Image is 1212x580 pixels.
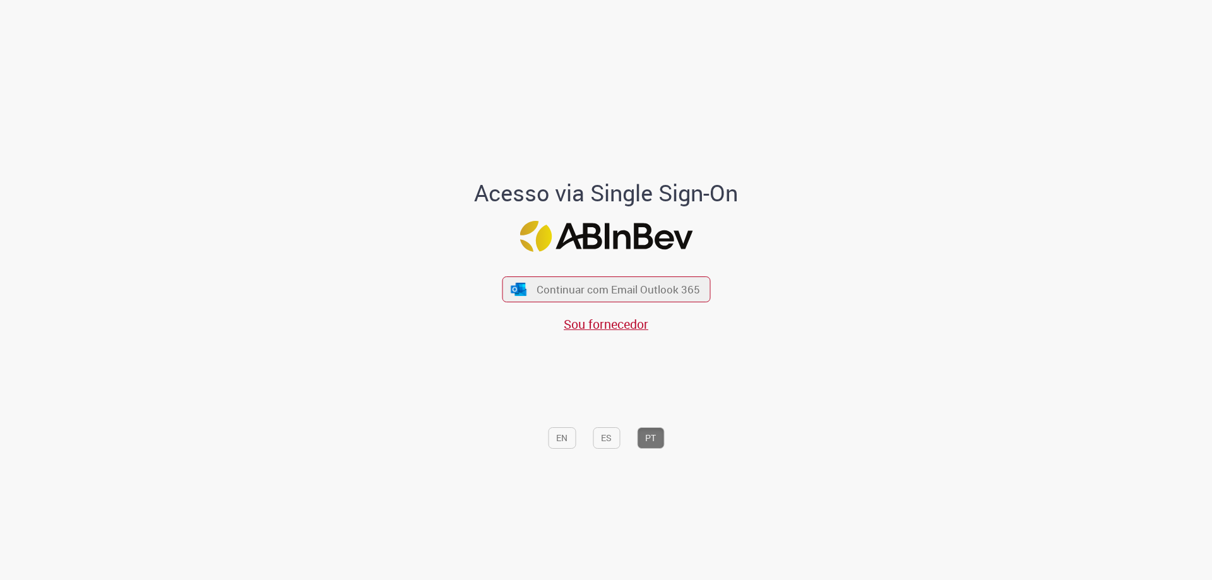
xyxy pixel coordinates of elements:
img: Logo ABInBev [520,221,692,252]
span: Continuar com Email Outlook 365 [537,282,700,297]
button: PT [637,427,664,449]
button: ES [593,427,620,449]
button: ícone Azure/Microsoft 360 Continuar com Email Outlook 365 [502,276,710,302]
h1: Acesso via Single Sign-On [431,181,781,206]
button: EN [548,427,576,449]
a: Sou fornecedor [564,316,648,333]
img: ícone Azure/Microsoft 360 [510,283,528,296]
